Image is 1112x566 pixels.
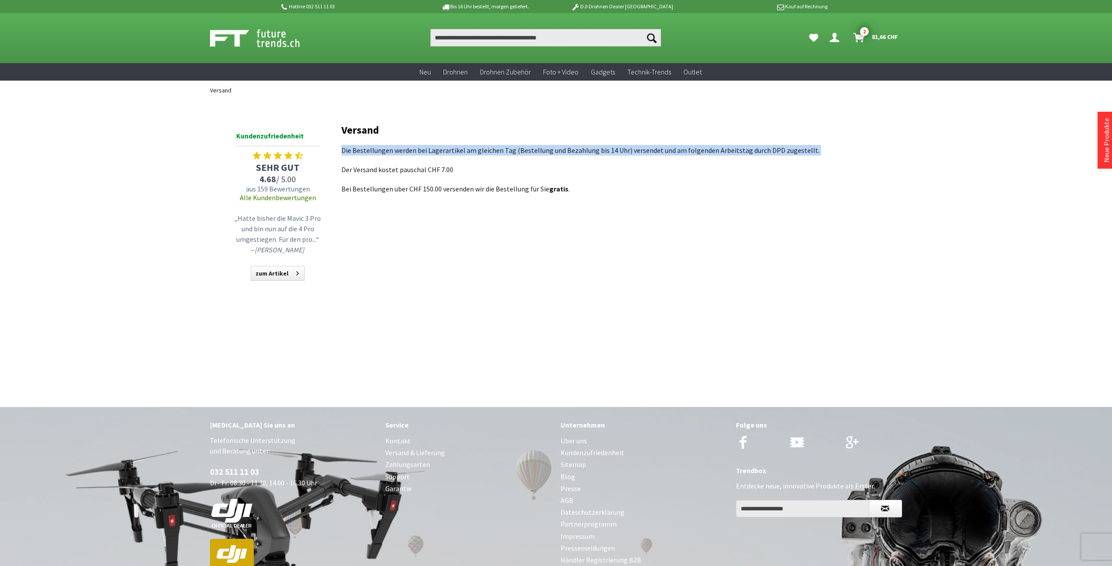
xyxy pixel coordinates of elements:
p: Die Bestellungen werden bei Lagerartikel am gleichen Tag (Bestellung und Bezahlung bis 14 Uhr) ve... [341,145,885,156]
span: Kundenzufriedenheit [236,130,320,146]
span: aus 159 Bewertungen [232,184,324,193]
a: Partnerprogramm [561,518,727,530]
a: zum Artikel [251,266,305,281]
a: Warenkorb [850,29,902,46]
span: Outlet [683,67,702,76]
a: Kundenzufriedenheit [561,447,727,459]
a: Impressum [561,531,727,542]
div: [MEDICAL_DATA] Sie uns an [210,419,377,431]
a: Drohnen [437,63,474,81]
span: SEHR GUT [232,161,324,173]
a: Sitemap [561,459,727,470]
a: Support [385,471,552,483]
a: Kontakt [385,435,552,447]
span: Drohnen Zubehör [480,67,531,76]
a: Neu [413,63,437,81]
span: Drohnen [443,67,468,76]
a: Pressemeldungen [561,542,727,554]
p: Der Versand kostet pauschal CHF 7.00 [341,164,885,175]
a: Foto + Video [537,63,585,81]
a: Garantie [385,483,552,495]
a: Meine Favoriten [805,29,823,46]
a: Dateschutzerklärung [561,506,727,518]
a: Technik-Trends [621,63,677,81]
a: Versand [206,81,236,100]
a: Zahlungsarten [385,459,552,470]
a: AGB [561,495,727,506]
p: Bei Bestellungen über CHF 150.00 versenden wir die Bestellung für Sie . [341,184,885,194]
a: Händler Registrierung B2B [561,554,727,566]
span: 4.68 [259,173,276,184]
div: Unternehmen [561,419,727,431]
a: Outlet [677,63,708,81]
span: Neu [419,67,431,76]
p: Kauf auf Rechnung [691,1,828,12]
button: Suchen [643,29,661,46]
div: Service [385,419,552,431]
a: Dein Konto [826,29,846,46]
span: 2 [860,27,869,36]
button: Newsletter abonnieren [869,500,902,517]
a: Presse [561,483,727,495]
a: 032 511 11 03 [210,467,259,477]
a: Versand & Lieferung [385,447,552,459]
a: Neue Produkte [1102,118,1111,163]
div: Folge uns [736,419,902,431]
span: Technik-Trends [627,67,671,76]
img: Shop Futuretrends - zur Startseite wechseln [210,27,319,49]
span: Versand [210,86,231,94]
a: Über uns [561,435,727,447]
p: DJI Drohnen Dealer [GEOGRAPHIC_DATA] [554,1,690,12]
span: 81,66 CHF [872,30,898,44]
p: „Hatte bisher die Mavic 3 Pro und bin nun auf die 4 Pro umgestiegen. Für den pro...“ – [234,213,322,255]
strong: gratis [549,184,568,193]
p: Entdecke neue, innovative Produkte als Erster. [736,481,902,491]
div: Trendbox [736,465,902,476]
input: Produkt, Marke, Kategorie, EAN, Artikelnummer… [430,29,661,46]
input: Ihre E-Mail Adresse [736,500,869,517]
span: / 5.00 [232,173,324,184]
a: Gadgets [585,63,621,81]
span: Gadgets [591,67,615,76]
h1: Versand [341,124,885,136]
span: Foto + Video [543,67,579,76]
a: Drohnen Zubehör [474,63,537,81]
p: Bis 16 Uhr bestellt, morgen geliefert. [417,1,554,12]
img: white-dji-schweiz-logo-official_140x140.png [210,499,254,528]
p: Hotline 032 511 11 03 [280,1,417,12]
a: Alle Kundenbewertungen [240,193,316,202]
a: Blog [561,471,727,483]
em: [PERSON_NAME] [255,245,304,254]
